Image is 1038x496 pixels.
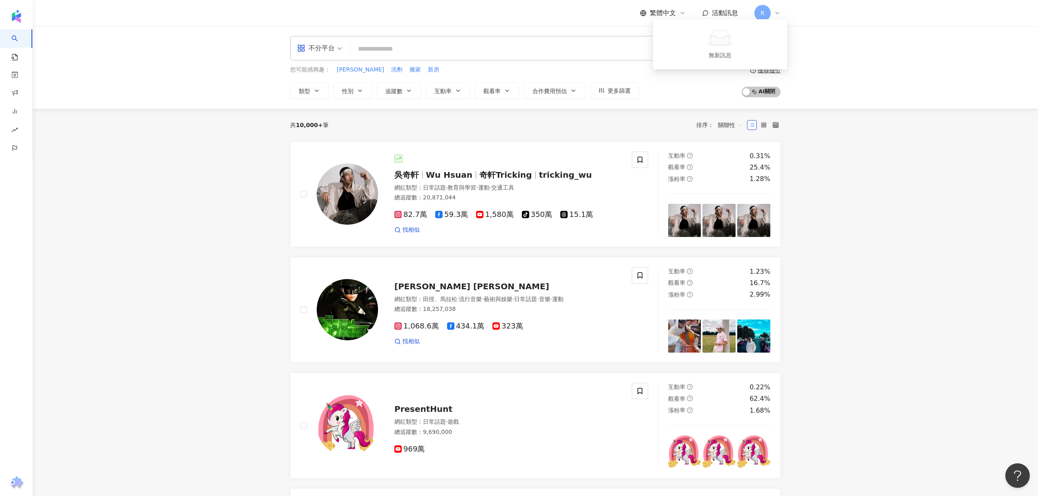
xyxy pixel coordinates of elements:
[447,184,476,191] span: 教育與學習
[9,476,25,489] img: chrome extension
[668,164,685,170] span: 觀看率
[761,9,765,18] span: R
[608,87,631,94] span: 更多篩選
[394,282,549,291] span: [PERSON_NAME] [PERSON_NAME]
[476,210,514,219] span: 1,580萬
[482,296,483,302] span: ·
[394,445,425,454] span: 969萬
[668,279,685,286] span: 觀看率
[427,65,440,74] button: 新房
[394,295,622,304] div: 網紅類型 ：
[447,322,485,331] span: 434.1萬
[702,319,736,353] img: post-image
[409,66,421,74] span: 搬家
[403,337,420,346] span: 找相似
[479,170,532,180] span: 奇軒Tricking
[668,268,685,275] span: 互動率
[290,122,329,128] div: 共 筆
[539,296,550,302] span: 音樂
[668,204,701,237] img: post-image
[490,184,491,191] span: ·
[668,152,685,159] span: 互動率
[394,337,420,346] a: 找相似
[749,163,770,172] div: 25.4%
[290,373,781,478] a: KOL AvatarPresentHunt網紅類型：日常話題·遊戲總追蹤數：9,690,000969萬互動率question-circle0.22%觀看率question-circle62.4%...
[737,319,770,353] img: post-image
[749,290,770,299] div: 2.99%
[702,204,736,237] img: post-image
[434,88,452,94] span: 互動率
[290,257,781,363] a: KOL Avatar[PERSON_NAME] [PERSON_NAME]網紅類型：田徑、馬拉松·流行音樂·藝術與娛樂·日常話題·音樂·運動總追蹤數：18,257,0381,068.6萬434....
[385,88,403,94] span: 追蹤數
[749,152,770,161] div: 0.31%
[491,184,514,191] span: 交通工具
[668,319,701,353] img: post-image
[737,204,770,237] img: post-image
[423,296,457,302] span: 田徑、馬拉松
[435,210,468,219] span: 59.3萬
[337,66,384,74] span: [PERSON_NAME]
[668,435,701,468] img: post-image
[459,296,482,302] span: 流行音樂
[394,404,452,414] span: PresentHunt
[446,418,447,425] span: ·
[668,395,685,402] span: 觀看率
[668,291,685,298] span: 漲粉率
[749,394,770,403] div: 62.4%
[712,9,738,17] span: 活動訊息
[687,280,693,286] span: question-circle
[758,67,781,74] div: 搜尋指引
[550,296,552,302] span: ·
[299,88,310,94] span: 類型
[394,418,622,426] div: 網紅類型 ：
[290,83,329,99] button: 類型
[1005,463,1030,488] iframe: Help Scout Beacon - Open
[524,83,585,99] button: 合作費用預估
[297,42,335,55] div: 不分平台
[514,296,537,302] span: 日常話題
[707,51,733,60] div: 無新訊息
[478,184,490,191] span: 運動
[749,406,770,415] div: 1.68%
[749,267,770,276] div: 1.23%
[687,384,693,390] span: question-circle
[539,170,592,180] span: tricking_wu
[687,164,693,170] span: question-circle
[11,122,18,140] span: rise
[702,435,736,468] img: post-image
[377,83,421,99] button: 追蹤數
[394,194,622,202] div: 總追蹤數 ： 20,871,044
[750,67,756,73] span: question-circle
[537,296,539,302] span: ·
[749,279,770,288] div: 16.7%
[336,65,385,74] button: [PERSON_NAME]
[11,29,28,61] a: search
[394,428,622,436] div: 總追蹤數 ： 9,690,000
[394,322,439,331] span: 1,068.6萬
[391,65,403,74] button: 洗劑
[317,395,378,456] img: KOL Avatar
[749,383,770,392] div: 0.22%
[447,418,459,425] span: 遊戲
[590,83,639,99] button: 更多篩選
[687,292,693,297] span: question-circle
[446,184,447,191] span: ·
[476,184,478,191] span: ·
[394,170,419,180] span: 吳奇軒
[423,184,446,191] span: 日常話題
[391,66,403,74] span: 洗劑
[317,279,378,340] img: KOL Avatar
[394,184,622,192] div: 網紅類型 ：
[342,88,353,94] span: 性別
[394,210,427,219] span: 82.7萬
[552,296,564,302] span: 運動
[737,435,770,468] img: post-image
[687,395,693,401] span: question-circle
[522,210,552,219] span: 350萬
[10,10,23,23] img: logo icon
[749,174,770,183] div: 1.28%
[650,9,676,18] span: 繁體中文
[426,83,470,99] button: 互動率
[475,83,519,99] button: 觀看率
[297,44,305,52] span: appstore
